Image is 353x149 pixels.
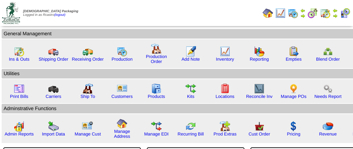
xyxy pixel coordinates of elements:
[46,94,61,99] a: Carriers
[314,94,341,99] a: Needs Report
[250,57,269,62] a: Reporting
[213,132,237,136] a: Prod Extras
[333,13,338,18] img: arrowright.gif
[23,10,78,13] span: [DEMOGRAPHIC_DATA] Packaging
[146,54,167,64] a: Production Order
[23,10,78,17] span: Logged in as Rcastro
[177,132,204,136] a: Recurring Bill
[288,8,298,18] img: calendarprod.gif
[185,83,196,94] img: workflow.gif
[254,121,265,132] img: cust_order.png
[114,129,130,139] a: Manage Address
[316,57,340,62] a: Blend Order
[216,57,234,62] a: Inventory
[246,94,273,99] a: Reconcile Inv
[254,46,265,57] img: graph.gif
[300,13,305,18] img: arrowright.gif
[80,94,95,99] a: Ship To
[263,8,273,18] img: home.gif
[323,121,333,132] img: pie_chart.png
[117,83,127,94] img: customers.gif
[323,83,333,94] img: workflow.png
[220,46,230,57] img: line_graph.gif
[333,8,338,13] img: arrowleft.gif
[148,94,165,99] a: Products
[14,46,24,57] img: calendarinout.gif
[288,121,299,132] img: dollar.gif
[275,8,286,18] img: line_graph.gif
[117,118,127,129] img: home.gif
[254,83,265,94] img: line_graph2.gif
[181,57,200,62] a: Add Note
[288,83,299,94] img: po.png
[288,46,299,57] img: workorder.gif
[185,46,196,57] img: orders.gif
[112,57,133,62] a: Production
[54,13,66,17] a: (logout)
[300,8,305,13] img: arrowleft.gif
[187,94,194,99] a: Kits
[287,132,301,136] a: Pricing
[48,121,59,132] img: import.gif
[112,94,133,99] a: Customers
[82,121,94,132] img: managecust.png
[151,44,162,54] img: factory.gif
[10,94,28,99] a: Print Bills
[48,46,59,57] img: truck.gif
[323,46,333,57] img: network.png
[151,83,162,94] img: cabinet.gif
[185,121,196,132] img: reconcile.gif
[248,132,270,136] a: Cust Order
[14,121,24,132] img: graph2.png
[307,8,318,18] img: calendarblend.gif
[220,83,230,94] img: locations.gif
[2,2,20,24] img: zoroco-logo-small.webp
[340,8,350,18] img: calendarcustomer.gif
[75,132,101,136] a: Manage Cust
[151,121,162,132] img: edi.gif
[286,57,302,62] a: Empties
[117,46,127,57] img: calendarprod.gif
[14,83,24,94] img: invoice2.gif
[320,8,331,18] img: calendarinout.gif
[319,132,337,136] a: Revenue
[39,57,68,62] a: Shipping Order
[281,94,306,99] a: Manage POs
[144,132,169,136] a: Manage EDI
[82,83,93,94] img: factory2.gif
[42,132,65,136] a: Import Data
[220,121,230,132] img: prodextras.gif
[215,94,234,99] a: Locations
[5,132,34,136] a: Admin Reports
[48,83,59,94] img: truck3.gif
[82,46,93,57] img: truck2.gif
[72,57,104,62] a: Receiving Order
[9,57,29,62] a: Ins & Outs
